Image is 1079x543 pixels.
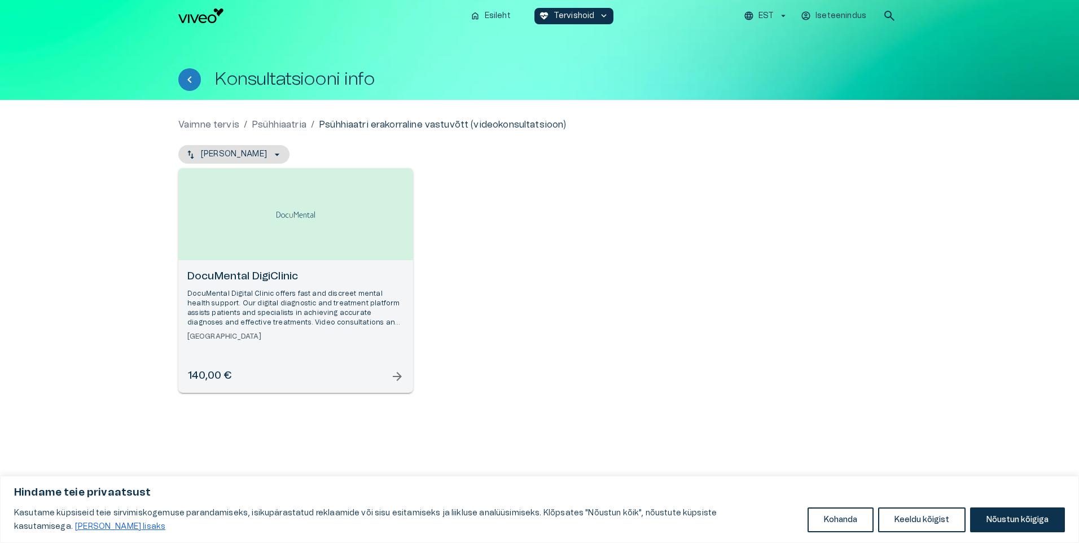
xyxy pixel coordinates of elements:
span: home [470,11,480,21]
button: ecg_heartTervishoidkeyboard_arrow_down [534,8,614,24]
p: Iseteenindus [815,10,866,22]
button: Nõustun kõigiga [970,507,1065,532]
p: [PERSON_NAME] [201,148,267,160]
button: EST [742,8,790,24]
span: ecg_heart [539,11,549,21]
p: Kasutame küpsiseid teie sirvimiskogemuse parandamiseks, isikupärastatud reklaamide või sisu esita... [14,506,799,533]
p: Hindame teie privaatsust [14,486,1065,500]
button: [PERSON_NAME] [178,145,290,164]
button: open search modal [878,5,901,27]
button: Keeldu kõigist [878,507,966,532]
a: Vaimne tervis [178,118,239,132]
img: DocuMental DigiClinic logo [273,196,318,233]
button: Kohanda [808,507,874,532]
a: Navigate to homepage [178,8,461,23]
button: homeEsileht [466,8,516,24]
h6: DocuMental DigiClinic [187,269,404,284]
span: search [883,9,896,23]
button: Iseteenindus [799,8,869,24]
h6: 140,00 € [187,369,231,384]
p: DocuMental Digital Clinic offers fast and discreet mental health support. Our digital diagnostic ... [187,289,404,328]
span: arrow_forward [391,370,404,383]
span: Help [58,9,74,18]
p: Psühhiaatri erakorraline vastuvõtt (videokonsultatsioon) [319,118,566,132]
a: Psühhiaatria [252,118,306,132]
button: Tagasi [178,68,201,91]
img: Viveo logo [178,8,223,23]
p: EST [758,10,774,22]
p: / [311,118,314,132]
a: Open selected supplier available booking dates [178,168,413,393]
h6: [GEOGRAPHIC_DATA] [187,332,404,341]
p: / [244,118,247,132]
span: keyboard_arrow_down [599,11,609,21]
p: Tervishoid [554,10,595,22]
h1: Konsultatsiooni info [214,69,375,89]
a: Loe lisaks [74,522,166,531]
p: Esileht [485,10,511,22]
